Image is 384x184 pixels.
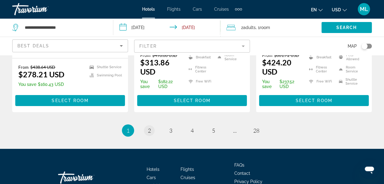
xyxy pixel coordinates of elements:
span: Select Room [52,98,88,103]
a: Select Room [259,97,369,103]
p: $237.52 USD [262,79,301,89]
li: Free WiFi [185,77,215,86]
span: From [18,64,29,70]
a: Cruises [181,175,195,180]
span: 28 [253,127,259,134]
span: USD [332,7,341,12]
a: Cars [147,175,156,180]
button: Select Room [137,95,247,106]
span: Select Room [295,98,332,103]
a: Cars [193,7,202,12]
ins: $313.86 USD [140,58,170,76]
a: Travorium [12,1,73,17]
span: Adults [243,25,256,30]
button: Search [321,22,372,33]
li: Swimming Pool [86,73,122,78]
span: Select Room [174,98,210,103]
button: Filter [134,39,250,53]
button: Change language [311,5,323,14]
li: Room Service [214,53,244,62]
button: Travelers: 2 adults, 0 children [220,18,321,37]
del: $438.64 USD [30,64,55,70]
del: $496.08 USD [152,53,177,58]
li: Pets Allowed [336,53,366,62]
span: You save [18,82,36,87]
li: Free WiFi [306,77,336,86]
p: $160.43 USD [18,82,64,87]
button: Check-in date: Oct 13, 2025 Check-out date: Oct 17, 2025 [113,18,221,37]
li: Breakfast [185,53,215,62]
del: $661.72 USD [274,53,299,58]
li: Breakfast [306,53,336,62]
span: You save [262,79,278,89]
ins: $278.21 USD [18,70,64,79]
span: Map [348,42,357,50]
button: Extra navigation items [235,4,242,14]
button: Select Room [15,95,125,106]
a: Privacy Policy [234,179,262,184]
span: Room [260,25,270,30]
a: Contact [234,171,250,176]
ins: $424.20 USD [262,58,291,76]
li: Shuttle Service [86,64,122,70]
iframe: Button to launch messaging window [360,160,379,179]
span: , 1 [256,23,270,32]
li: Room Service [336,65,366,74]
a: Hotels [147,167,159,172]
a: Hotels [142,7,155,12]
li: Fitness Center [185,65,215,74]
span: You save [140,79,157,89]
span: 1 [126,127,130,134]
a: Select Room [15,97,125,103]
span: ML [360,6,368,12]
a: FAQs [234,163,244,167]
span: en [311,7,317,12]
span: Best Deals [17,43,49,48]
span: 4 [191,127,194,134]
a: Flights [167,7,181,12]
span: From [262,53,272,58]
button: Change currency [332,5,347,14]
li: Fitness Center [306,65,336,74]
mat-select: Sort by [17,42,123,50]
span: 2 [241,23,256,32]
span: 3 [169,127,172,134]
nav: Pagination [12,124,372,137]
span: 5 [212,127,215,134]
a: Select Room [137,97,247,103]
a: Flights [181,167,194,172]
span: From [140,53,151,58]
p: $182.22 USD [140,79,181,89]
span: Search [336,25,357,30]
button: User Menu [356,3,372,16]
button: Select Room [259,95,369,106]
li: Shuttle Service [336,77,366,86]
span: ... [233,127,237,134]
button: Toggle map [357,43,372,49]
span: 2 [148,127,151,134]
a: Cruises [214,7,229,12]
